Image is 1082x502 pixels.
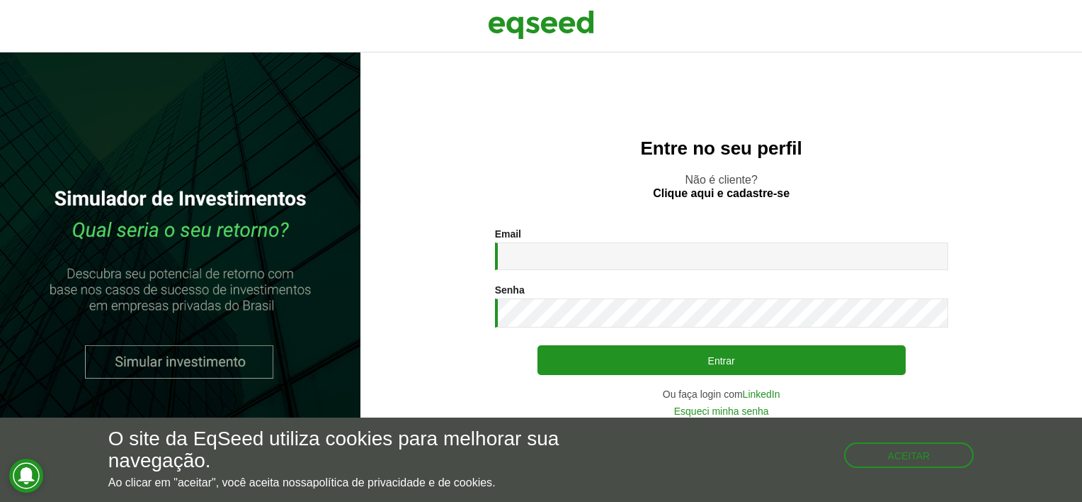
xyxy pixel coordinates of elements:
[495,285,525,295] label: Senha
[495,389,948,399] div: Ou faça login com
[537,345,906,375] button: Entrar
[389,138,1054,159] h2: Entre no seu perfil
[313,477,493,489] a: política de privacidade e de cookies
[488,7,594,43] img: EqSeed Logo
[844,442,974,468] button: Aceitar
[743,389,780,399] a: LinkedIn
[653,188,790,199] a: Clique aqui e cadastre-se
[108,428,627,472] h5: O site da EqSeed utiliza cookies para melhorar sua navegação.
[674,406,769,416] a: Esqueci minha senha
[108,476,627,489] p: Ao clicar em "aceitar", você aceita nossa .
[389,173,1054,200] p: Não é cliente?
[495,229,521,239] label: Email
